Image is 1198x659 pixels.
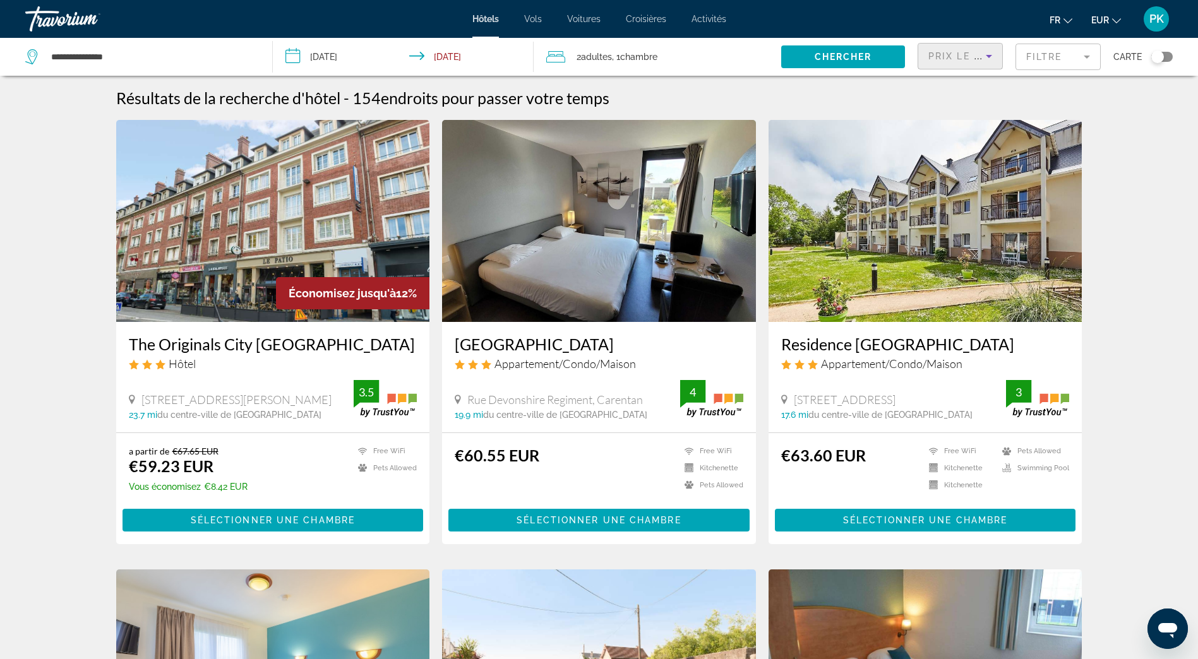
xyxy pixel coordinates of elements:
[923,480,996,490] li: Kitchenette
[442,120,756,322] img: Hotel image
[781,357,1070,371] div: 3 star Apartment
[781,335,1070,353] a: Residence [GEOGRAPHIC_DATA]
[775,512,1076,526] a: Sélectionner une chambre
[626,14,666,24] a: Croisières
[455,410,483,420] span: 19.9 mi
[1140,6,1173,32] button: User Menu
[1142,51,1173,62] button: Toggle map
[1113,48,1142,66] span: Carte
[567,14,601,24] a: Voitures
[381,88,609,107] span: endroits pour passer votre temps
[534,38,781,76] button: Travelers: 2 adults, 0 children
[1015,43,1101,71] button: Filter
[123,512,424,526] a: Sélectionner une chambre
[455,335,743,353] a: [GEOGRAPHIC_DATA]
[1149,13,1164,25] span: PK
[129,482,248,492] p: €8.42 EUR
[1050,11,1072,29] button: Change language
[448,509,750,531] button: Sélectionner une chambre
[352,446,417,456] li: Free WiFi
[821,357,962,371] span: Appartement/Condo/Maison
[524,14,542,24] a: Vols
[455,357,743,371] div: 3 star Apartment
[680,384,705,400] div: 4
[928,51,1027,61] span: Prix le plus bas
[157,410,321,420] span: du centre-ville de [GEOGRAPHIC_DATA]
[1091,11,1121,29] button: Change currency
[191,515,355,525] span: Sélectionner une chambre
[680,380,743,417] img: trustyou-badge.svg
[692,14,726,24] a: Activités
[276,277,429,309] div: 12%
[354,384,379,400] div: 3.5
[1050,15,1060,25] span: fr
[352,463,417,473] li: Pets Allowed
[116,88,340,107] h1: Résultats de la recherche d'hôtel
[448,512,750,526] a: Sélectionner une chambre
[344,88,349,107] span: -
[996,446,1069,456] li: Pets Allowed
[129,410,157,420] span: 23.7 mi
[129,357,417,371] div: 3 star Hotel
[577,48,612,66] span: 2
[494,357,636,371] span: Appartement/Condo/Maison
[815,52,872,62] span: Chercher
[678,480,743,490] li: Pets Allowed
[129,446,169,456] span: a partir de
[25,3,152,35] a: Travorium
[472,14,499,24] a: Hôtels
[129,456,213,475] ins: €59.23 EUR
[928,49,992,64] mat-select: Sort by
[483,410,647,420] span: du centre-ville de [GEOGRAPHIC_DATA]
[129,335,417,353] a: The Originals City [GEOGRAPHIC_DATA]
[781,45,905,68] button: Chercher
[581,52,612,62] span: Adultes
[1147,609,1188,649] iframe: Schaltfläche zum Öffnen des Messaging-Fensters
[141,393,332,407] span: [STREET_ADDRESS][PERSON_NAME]
[169,357,196,371] span: Hôtel
[129,482,201,492] span: Vous économisez
[1091,15,1109,25] span: EUR
[352,88,609,107] h2: 154
[781,446,866,465] ins: €63.60 EUR
[769,120,1082,322] img: Hotel image
[923,446,996,456] li: Free WiFi
[612,48,657,66] span: , 1
[123,509,424,531] button: Sélectionner une chambre
[354,380,417,417] img: trustyou-badge.svg
[455,446,539,465] ins: €60.55 EUR
[116,120,430,322] img: Hotel image
[923,463,996,473] li: Kitchenette
[172,446,219,456] del: €67.65 EUR
[996,463,1069,473] li: Swimming Pool
[781,410,808,420] span: 17.6 mi
[678,446,743,456] li: Free WiFi
[467,393,643,407] span: Rue Devonshire Regiment, Carentan
[289,287,396,300] span: Économisez jusqu'à
[273,38,533,76] button: Check-in date: Oct 27, 2025 Check-out date: Oct 28, 2025
[1006,384,1031,400] div: 3
[620,52,657,62] span: Chambre
[517,515,681,525] span: Sélectionner une chambre
[775,509,1076,531] button: Sélectionner une chambre
[678,463,743,473] li: Kitchenette
[843,515,1007,525] span: Sélectionner une chambre
[794,393,896,407] span: [STREET_ADDRESS]
[1006,380,1069,417] img: trustyou-badge.svg
[808,410,973,420] span: du centre-ville de [GEOGRAPHIC_DATA]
